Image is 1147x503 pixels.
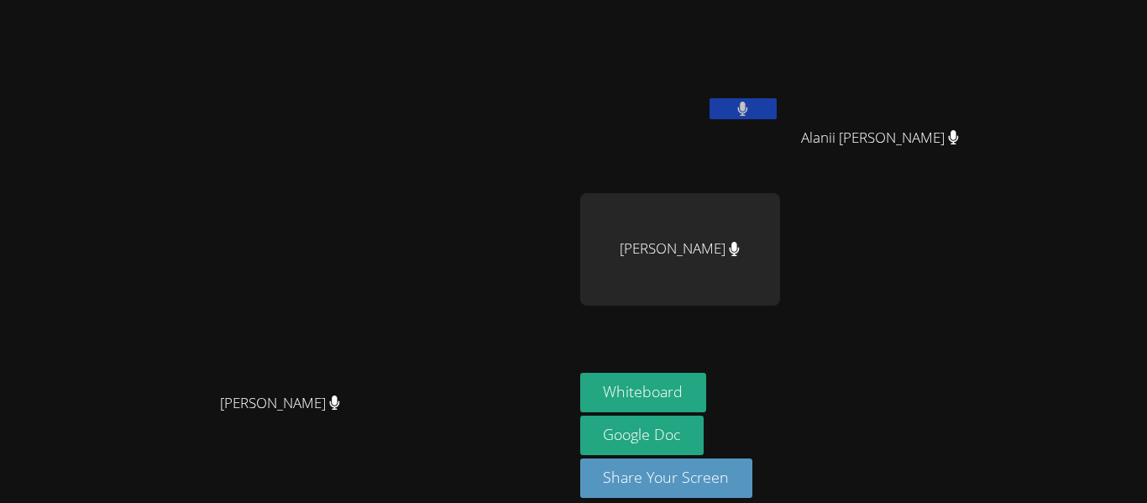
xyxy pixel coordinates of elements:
[801,126,959,150] span: Alanii [PERSON_NAME]
[580,373,707,412] button: Whiteboard
[580,458,753,498] button: Share Your Screen
[580,416,704,455] a: Google Doc
[580,193,780,306] div: [PERSON_NAME]
[220,391,340,416] span: [PERSON_NAME]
